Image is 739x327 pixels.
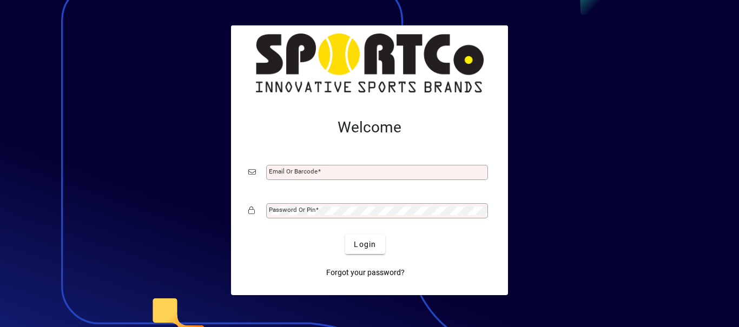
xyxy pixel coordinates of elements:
span: Forgot your password? [326,267,405,278]
mat-label: Email or Barcode [269,168,318,175]
span: Login [354,239,376,250]
a: Forgot your password? [322,263,409,282]
h2: Welcome [248,118,491,137]
button: Login [345,235,385,254]
mat-label: Password or Pin [269,206,315,213]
